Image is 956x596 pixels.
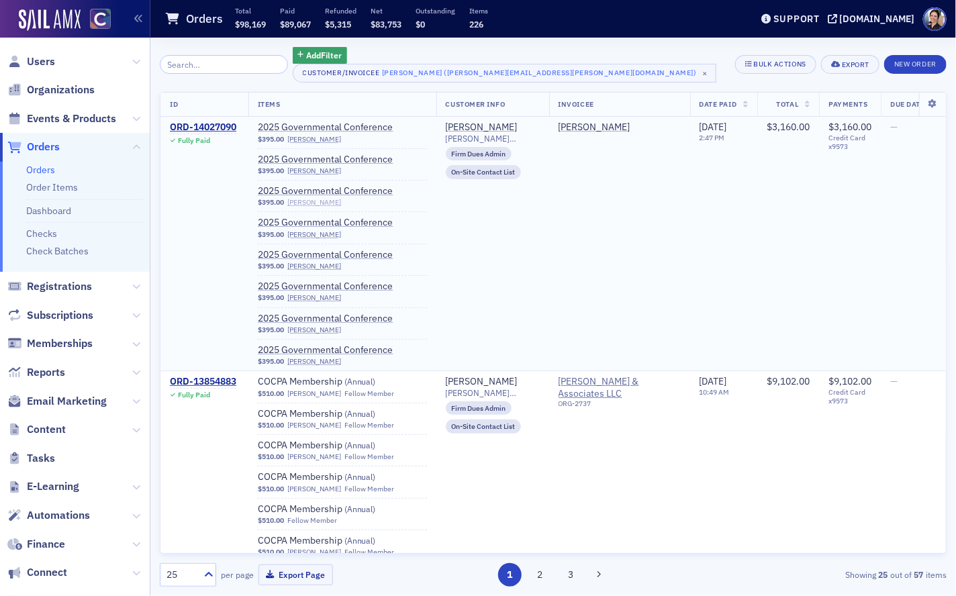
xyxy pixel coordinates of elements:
a: View Homepage [81,9,111,32]
span: McMahan & Associates LLC [559,376,681,399]
span: $395.00 [258,230,284,239]
a: [PERSON_NAME] [287,548,341,556]
a: COCPA Membership (Annual) [258,376,427,388]
h1: Orders [186,11,223,27]
span: Credit Card x9573 [828,134,871,151]
a: [PERSON_NAME] [559,121,630,134]
span: $395.00 [258,135,284,144]
div: On-Site Contact List [446,165,522,179]
span: — [890,375,898,387]
div: Export [842,61,869,68]
span: Connect [27,565,67,580]
span: Organizations [27,83,95,97]
p: Refunded [325,6,356,15]
span: Subscriptions [27,308,93,323]
span: ( Annual ) [344,503,376,514]
a: 2025 Governmental Conference [258,249,427,261]
a: [PERSON_NAME] [287,262,341,270]
label: per page [221,568,254,581]
a: [PERSON_NAME] [287,230,341,239]
a: [PERSON_NAME] [287,421,341,430]
span: $510.00 [258,485,284,493]
div: Firm Dues Admin [446,401,512,415]
span: $83,753 [371,19,401,30]
a: 2025 Governmental Conference [258,154,427,166]
a: Memberships [7,336,93,351]
a: [PERSON_NAME] [287,198,341,207]
span: Profile [923,7,947,31]
span: COCPA Membership [258,503,427,515]
a: ORD-14027090 [170,121,236,134]
span: [DATE] [700,375,727,387]
a: SailAMX [19,9,81,31]
span: COCPA Membership [258,376,427,388]
span: $510.00 [258,389,284,398]
span: ( Annual ) [344,535,376,546]
p: Net [371,6,401,15]
input: Search… [160,55,288,74]
span: $395.00 [258,166,284,175]
span: Reports [27,365,65,380]
a: [PERSON_NAME] [287,452,341,461]
div: [PERSON_NAME] [446,121,518,134]
a: Email Marketing [7,394,107,409]
span: Email Marketing [27,394,107,409]
a: Reports [7,365,65,380]
span: [PERSON_NAME][EMAIL_ADDRESS][PERSON_NAME][DOMAIN_NAME] [446,134,540,144]
a: Tasks [7,451,55,466]
a: Order Items [26,181,78,193]
button: New Order [884,55,947,74]
a: Content [7,422,66,437]
div: Showing out of items [694,568,947,581]
span: COCPA Membership [258,471,427,483]
a: [PERSON_NAME] [287,326,341,334]
span: Customer Info [446,99,506,109]
span: Orders [27,140,60,154]
span: COCPA Membership [258,535,427,547]
a: COCPA Membership (Annual) [258,471,427,483]
p: Items [469,6,488,15]
span: Automations [27,508,90,523]
span: McMahan & Associates LLC [559,376,681,413]
span: Users [27,54,55,69]
span: 2025 Governmental Conference [258,313,427,325]
span: $9,102.00 [828,375,871,387]
a: E-Learning [7,479,79,494]
p: Total [235,6,266,15]
span: $510.00 [258,421,284,430]
span: Due Date [890,99,924,109]
div: ORG-2737 [559,399,681,413]
a: 2025 Governmental Conference [258,217,427,229]
span: $0 [416,19,425,30]
a: 2025 Governmental Conference [258,121,427,134]
span: 2025 Governmental Conference [258,185,427,197]
span: Registrations [27,279,92,294]
span: Add Filter [306,49,342,61]
div: 25 [166,568,196,582]
p: Outstanding [416,6,455,15]
span: $3,160.00 [767,121,810,133]
div: Fellow Member [344,452,394,461]
a: [PERSON_NAME] & Associates LLC [559,376,681,399]
span: 2025 Governmental Conference [258,281,427,293]
a: Orders [7,140,60,154]
a: Events & Products [7,111,116,126]
span: $395.00 [258,357,284,366]
a: Check Batches [26,245,89,257]
span: Events & Products [27,111,116,126]
button: 3 [559,563,583,587]
span: $3,160.00 [828,121,871,133]
button: 2 [528,563,552,587]
div: Fully Paid [178,136,210,145]
span: $510.00 [258,548,284,556]
span: ( Annual ) [344,376,376,387]
time: 2:47 PM [700,133,725,142]
a: Registrations [7,279,92,294]
div: Fellow Member [344,485,394,493]
a: 2025 Governmental Conference [258,344,427,356]
span: ( Annual ) [344,408,376,419]
span: E-Learning [27,479,79,494]
a: [PERSON_NAME] [287,166,341,175]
